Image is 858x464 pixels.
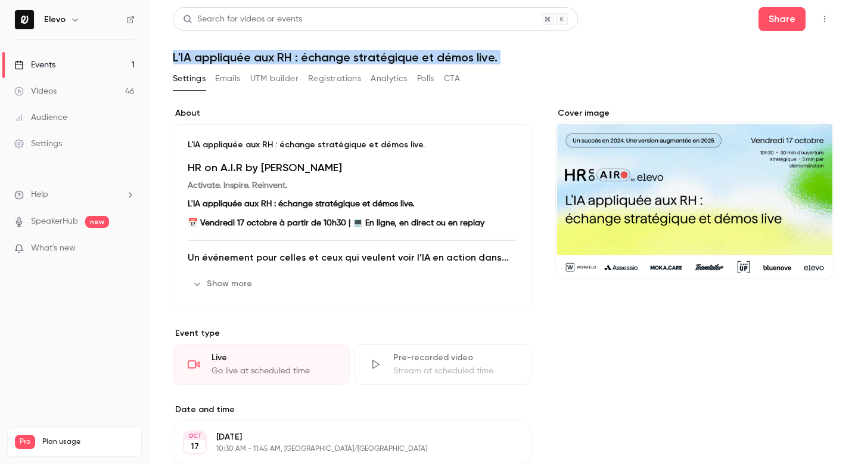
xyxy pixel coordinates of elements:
[188,200,414,208] strong: L'IA appliquée aux RH : échange stratégique et démos live.
[44,14,66,26] h6: Elevo
[173,69,206,88] button: Settings
[355,344,531,385] div: Pre-recorded videoStream at scheduled time
[14,85,57,97] div: Videos
[216,444,468,454] p: 10:30 AM - 11:45 AM, [GEOGRAPHIC_DATA]/[GEOGRAPHIC_DATA]
[444,69,460,88] button: CTA
[555,107,834,119] label: Cover image
[188,181,287,190] strong: Activate. Inspire. Reinvent.
[212,365,335,377] div: Go live at scheduled time
[215,69,240,88] button: Emails
[31,188,48,201] span: Help
[212,352,335,364] div: Live
[188,219,484,227] strong: 📅 Vendredi 17 octobre à partir de 10h30 | 💻 En ligne, en direct ou en replay
[250,69,299,88] button: UTM builder
[393,352,517,364] div: Pre-recorded video
[184,432,206,440] div: OCT
[308,69,361,88] button: Registrations
[191,441,199,453] p: 17
[188,250,517,265] h2: Un événement pour celles et ceux qui veulent voir l’IA en action dans les RH.
[14,59,55,71] div: Events
[216,431,468,443] p: [DATE]
[188,274,259,293] button: Show more
[15,435,35,449] span: Pro
[173,50,834,64] h1: L'IA appliquée aux RH : échange stratégique et démos live.
[42,437,134,447] span: Plan usage
[188,139,517,151] p: L'IA appliquée aux RH : échange stratégique et démos live.
[417,69,434,88] button: Polls
[85,216,109,228] span: new
[120,243,135,254] iframe: Noticeable Trigger
[14,112,67,123] div: Audience
[31,242,76,255] span: What's new
[173,107,531,119] label: About
[31,215,78,228] a: SpeakerHub
[15,10,34,29] img: Elevo
[188,160,517,175] h1: HR on A.I.R by [PERSON_NAME]
[14,138,62,150] div: Settings
[173,344,350,385] div: LiveGo live at scheduled time
[371,69,408,88] button: Analytics
[555,107,834,279] section: Cover image
[14,188,135,201] li: help-dropdown-opener
[173,327,531,339] p: Event type
[758,7,806,31] button: Share
[183,13,302,26] div: Search for videos or events
[393,365,517,377] div: Stream at scheduled time
[173,404,531,416] label: Date and time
